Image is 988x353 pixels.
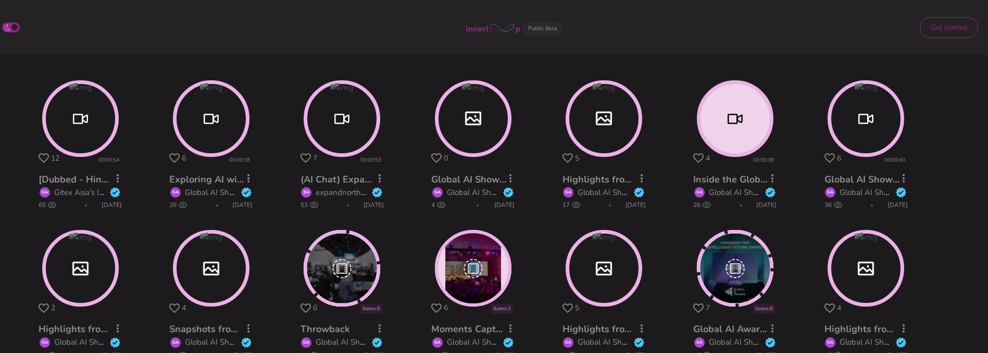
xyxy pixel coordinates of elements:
img: verified [241,337,252,348]
span: [DATE] [102,200,122,210]
a: Highlights from Global AI Show (2) [824,323,980,335]
span: 65 [39,200,56,210]
span: 5 [575,153,579,163]
span: 26 [693,200,711,210]
span: 36 [824,200,842,210]
a: Global AI Show 's Innerloop Account [709,187,837,198]
a: Throwback [301,323,350,335]
div: GA [170,187,181,198]
a: (AI Chat) Expand North Star Day 2 Highlights! [301,173,505,186]
a: Global AI Show 's Innerloop Account [578,187,706,198]
img: verified [765,337,776,348]
div: GA [825,187,835,198]
a: Global AI Show 's Innerloop Account [840,187,968,198]
img: verified [109,187,121,198]
span: 6 [837,153,841,163]
img: verified [895,337,907,348]
span: 7 [706,303,710,313]
span: 0 [444,153,448,163]
span: 53 [301,200,318,210]
a: Gitex Asia's Innerloop Account [54,187,161,198]
div: GA [563,187,573,198]
span: 5 [575,303,579,313]
div: GA [432,187,443,198]
a: Highlights from Global AI Show (7) [39,323,194,335]
img: verified [503,187,514,198]
span: 12 [51,153,59,163]
div: GA [825,337,835,348]
span: [DATE] [626,200,646,210]
a: Global AI Show 's Innerloop Account [709,337,837,347]
span: [DATE] [887,200,908,210]
img: verified [765,187,776,198]
img: verified [371,187,383,198]
a: Global AI Show 's Innerloop Account [316,337,444,347]
a: Inside the Global AI Show [693,173,808,186]
span: 26 [169,200,187,210]
img: verified [633,187,645,198]
div: GA [40,187,50,198]
a: [Dubbed - Hindi + Interactions ] GITEX ASIA - Interview with [PERSON_NAME] (Crossware) [39,173,441,186]
a: Highlights from Global AI Show (3) [562,323,718,335]
a: Global AI Show 's Innerloop Account [840,337,968,347]
div: GA [170,337,181,348]
a: Moments Captured at Global AI Show [431,323,598,335]
div: EA [301,187,311,198]
a: Global AI Show 's Innerloop Account [578,337,706,347]
span: 7 [313,153,317,163]
a: Global AI Show 's Innerloop Account [447,187,576,198]
img: verified [371,337,383,348]
a: Global AI Awards (Part 2) [693,323,807,335]
a: Global AI Show : 📅 [DATE]–[DATE] [431,173,588,186]
button: Get started [920,17,978,38]
div: GA [301,337,311,348]
span: 4 [706,153,710,163]
span: [DATE] [494,200,515,210]
div: GA [432,337,443,348]
img: verified [895,187,907,198]
span: 4 [182,303,186,313]
a: Exploring AI with [PERSON_NAME] : Global AI Show 2024 [169,173,427,186]
a: Global AI Show 's Innerloop Account [185,337,314,347]
a: expandnorthstar's Innerloop Account [316,187,445,198]
span: [DATE] [364,200,384,210]
a: Global AI Show Teaser [824,173,924,186]
a: Highlights from Global AI Show (4) [562,173,718,186]
span: 6 [313,303,317,313]
div: GA [694,337,705,348]
img: verified [633,337,645,348]
a: Global AI Show 's Innerloop Account [447,337,576,347]
img: verified [109,337,121,348]
a: Global AI Show 's Innerloop Account [185,187,314,198]
div: GA [40,337,50,348]
span: 4 [837,303,841,313]
div: GA [694,187,705,198]
span: 17 [562,200,580,210]
span: 4 [431,200,445,210]
span: [DATE] [756,200,777,210]
img: verified [503,337,514,348]
span: [DATE] [232,200,253,210]
span: 6 [182,153,186,163]
div: GA [563,337,573,348]
span: 6 [444,303,448,313]
a: Snapshots from Global AI Show [169,323,310,335]
img: verified [241,187,252,198]
span: 2 [51,303,55,313]
a: Global AI Show 's Innerloop Account [54,337,183,347]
